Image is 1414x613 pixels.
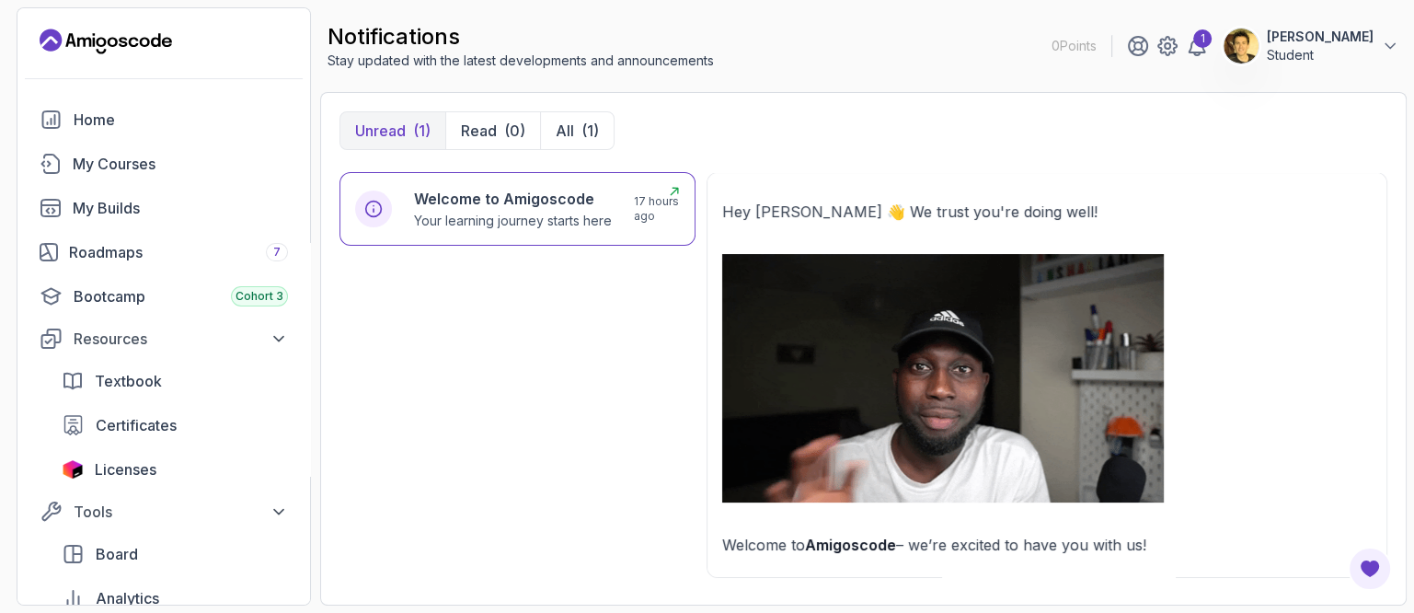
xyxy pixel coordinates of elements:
[1267,46,1374,64] p: Student
[29,101,299,138] a: home
[74,109,288,131] div: Home
[581,120,599,142] div: (1)
[51,363,299,399] a: textbook
[1223,28,1399,64] button: user profile image[PERSON_NAME]Student
[40,27,172,56] a: Landing page
[51,407,299,444] a: certificates
[556,120,574,142] p: All
[29,322,299,355] button: Resources
[414,188,612,210] h6: Welcome to Amigoscode
[1267,28,1374,46] p: [PERSON_NAME]
[1193,29,1212,48] div: 1
[51,536,299,573] a: board
[328,22,714,52] h2: notifications
[634,194,680,224] p: 17 hours ago
[355,120,406,142] p: Unread
[62,460,84,479] img: jetbrains icon
[461,120,497,142] p: Read
[722,199,1372,225] p: Hey [PERSON_NAME] 👋 We trust you're doing well!
[1052,37,1097,55] p: 0 Points
[340,112,445,149] button: Unread(1)
[29,190,299,226] a: builds
[29,495,299,528] button: Tools
[722,254,1164,503] img: Welcome GIF
[445,112,540,149] button: Read(0)
[29,234,299,271] a: roadmaps
[51,451,299,488] a: licenses
[29,145,299,182] a: courses
[1348,547,1392,591] button: Open Feedback Button
[273,245,281,260] span: 7
[1224,29,1259,64] img: user profile image
[540,112,614,149] button: All(1)
[73,153,288,175] div: My Courses
[69,241,288,263] div: Roadmaps
[95,370,162,392] span: Textbook
[96,543,138,565] span: Board
[328,52,714,70] p: Stay updated with the latest developments and announcements
[413,120,431,142] div: (1)
[95,458,156,480] span: Licenses
[96,414,177,436] span: Certificates
[29,278,299,315] a: bootcamp
[236,289,283,304] span: Cohort 3
[414,212,612,230] p: Your learning journey starts here
[96,587,159,609] span: Analytics
[805,536,896,554] strong: Amigoscode
[74,285,288,307] div: Bootcamp
[504,120,525,142] div: (0)
[74,501,288,523] div: Tools
[74,328,288,350] div: Resources
[73,197,288,219] div: My Builds
[722,532,1372,558] p: Welcome to – we’re excited to have you with us!
[1186,35,1208,57] a: 1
